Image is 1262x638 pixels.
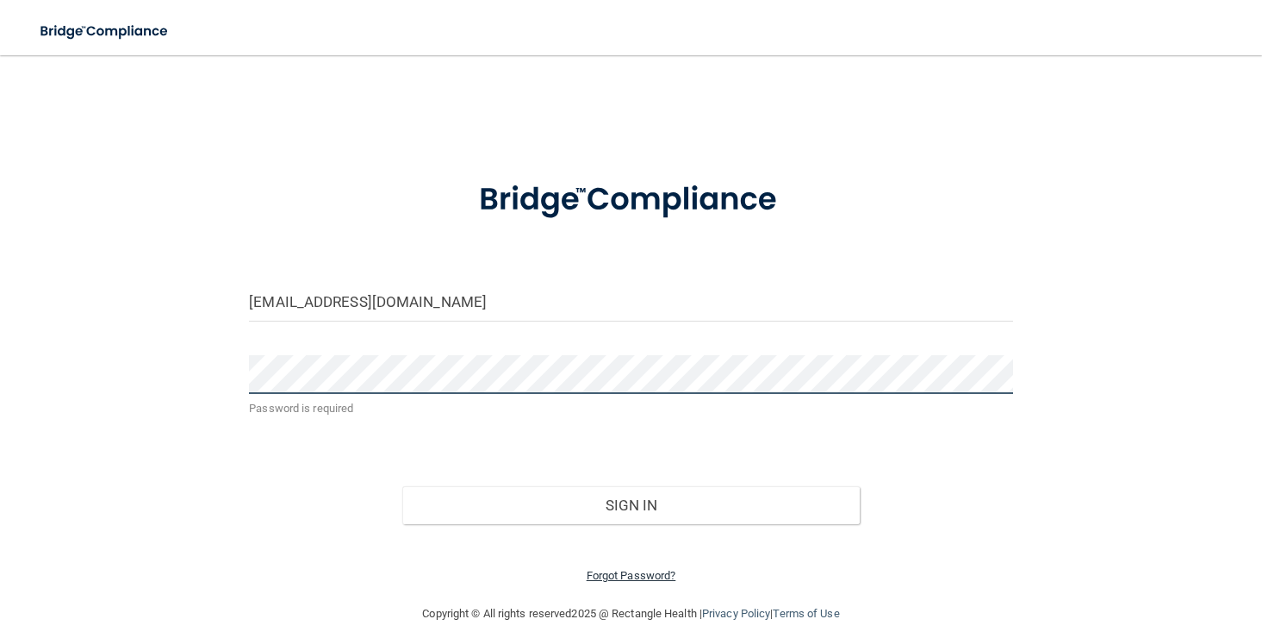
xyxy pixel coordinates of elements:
[249,283,1012,322] input: Email
[402,486,861,524] button: Sign In
[446,159,815,241] img: bridge_compliance_login_screen.278c3ca4.svg
[249,398,1012,419] p: Password is required
[702,607,770,620] a: Privacy Policy
[587,569,676,582] a: Forgot Password?
[773,607,839,620] a: Terms of Use
[26,14,184,49] img: bridge_compliance_login_screen.278c3ca4.svg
